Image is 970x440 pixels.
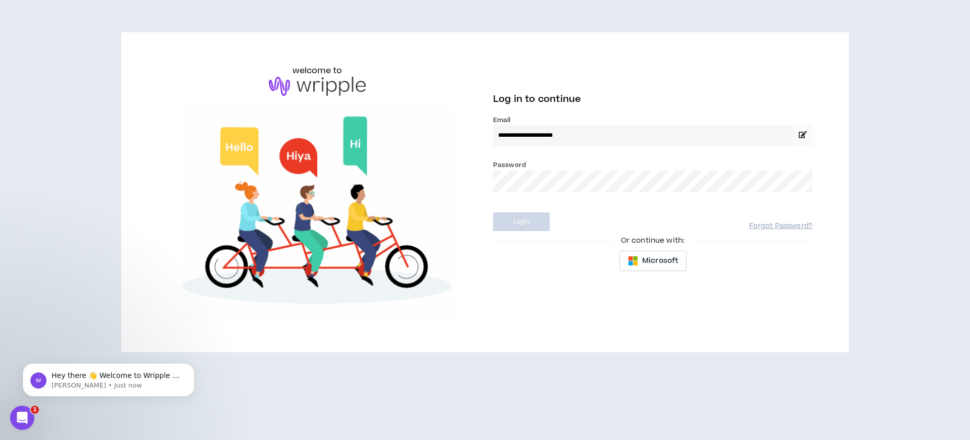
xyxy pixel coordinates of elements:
span: Log in to continue [493,93,581,105]
iframe: Intercom notifications message [8,342,210,413]
label: Email [493,116,812,125]
a: Forgot Password? [749,222,812,231]
iframe: Intercom live chat [10,406,34,430]
span: Microsoft [642,255,678,266]
button: Microsoft [619,251,687,271]
img: Welcome to Wripple [158,106,477,320]
span: Or continue with: [614,235,692,246]
span: 1 [31,406,39,414]
button: Login [493,212,550,231]
img: logo-brand.png [269,77,366,96]
h6: welcome to [293,65,343,77]
label: Password [493,160,526,170]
